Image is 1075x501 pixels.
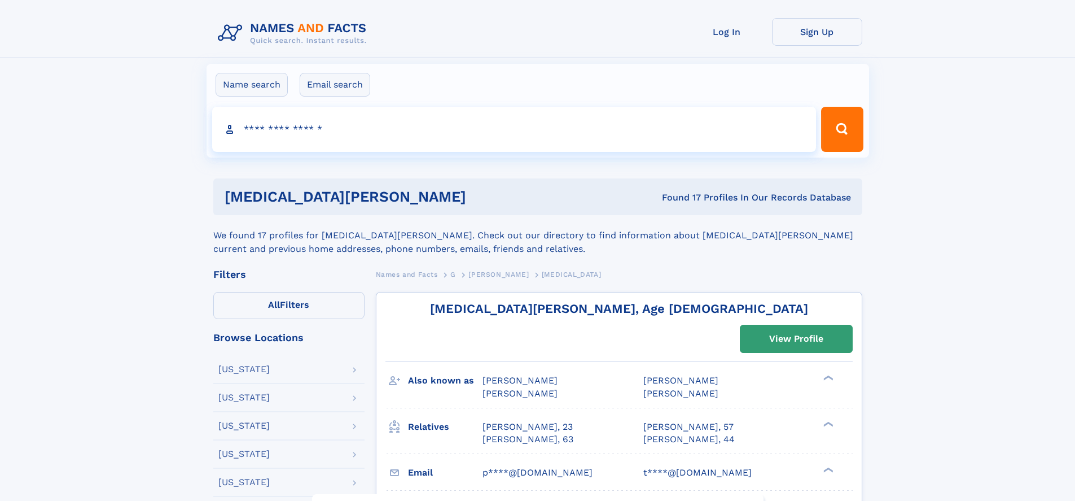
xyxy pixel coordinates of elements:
a: Names and Facts [376,267,438,281]
div: [US_STATE] [218,478,270,487]
h3: Email [408,463,482,482]
div: [US_STATE] [218,365,270,374]
button: Search Button [821,107,863,152]
h3: Also known as [408,371,482,390]
div: Browse Locations [213,333,365,343]
span: [MEDICAL_DATA] [542,271,601,278]
h3: Relatives [408,417,482,437]
a: Log In [682,18,772,46]
span: [PERSON_NAME] [482,388,558,399]
div: ❯ [820,374,834,382]
a: [PERSON_NAME], 44 [643,433,735,446]
div: View Profile [769,326,823,352]
img: Logo Names and Facts [213,18,376,49]
h1: [MEDICAL_DATA][PERSON_NAME] [225,190,564,204]
div: [US_STATE] [218,421,270,430]
span: [PERSON_NAME] [643,388,718,399]
a: View Profile [740,325,852,352]
div: [US_STATE] [218,450,270,459]
div: Filters [213,269,365,280]
span: [PERSON_NAME] [468,271,529,278]
a: Sign Up [772,18,862,46]
label: Email search [300,73,370,97]
div: [US_STATE] [218,393,270,402]
div: ❯ [820,420,834,428]
a: [PERSON_NAME], 63 [482,433,573,446]
a: G [450,267,456,281]
input: search input [212,107,817,152]
div: Found 17 Profiles In Our Records Database [564,191,851,204]
span: G [450,271,456,278]
a: [PERSON_NAME], 23 [482,421,573,433]
a: [PERSON_NAME], 57 [643,421,734,433]
span: [PERSON_NAME] [482,375,558,386]
label: Name search [216,73,288,97]
a: [PERSON_NAME] [468,267,529,281]
span: All [268,299,280,310]
div: ❯ [820,466,834,473]
div: We found 17 profiles for [MEDICAL_DATA][PERSON_NAME]. Check out our directory to find information... [213,215,862,256]
a: [MEDICAL_DATA][PERSON_NAME], Age [DEMOGRAPHIC_DATA] [430,302,808,316]
span: [PERSON_NAME] [643,375,718,386]
label: Filters [213,292,365,319]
